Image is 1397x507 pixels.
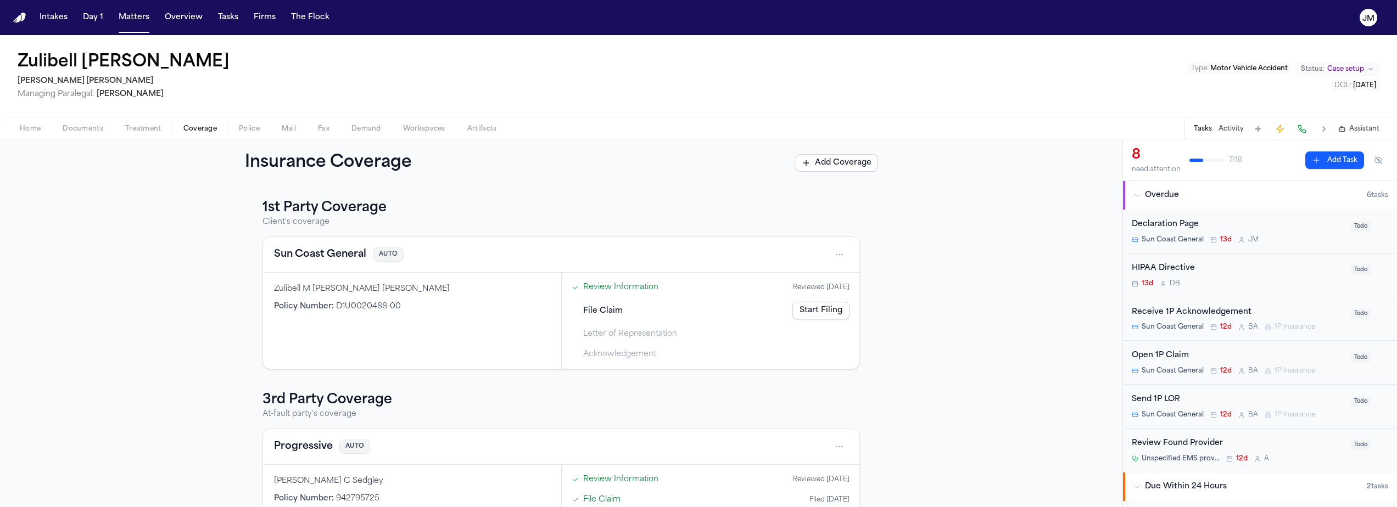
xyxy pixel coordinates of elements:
[1191,65,1209,72] span: Type :
[1123,297,1397,341] div: Open task: Receive 1P Acknowledgement
[1248,367,1258,375] span: B A
[809,495,850,504] div: Filed [DATE]
[262,217,860,228] p: Client's coverage
[373,247,404,262] span: AUTO
[18,75,234,88] h2: [PERSON_NAME] [PERSON_NAME]
[1351,264,1371,275] span: Todo
[1331,80,1379,91] button: Edit DOL: 2025-07-10
[467,125,497,133] span: Artifacts
[339,440,370,454] span: AUTO
[336,494,379,503] span: 942795725
[114,8,154,27] button: Matters
[1220,367,1232,375] span: 12d
[18,53,230,72] button: Edit matter name
[583,328,677,340] span: Letter of Representation
[1301,65,1324,74] span: Status:
[1123,472,1397,501] button: Due Within 24 Hours2tasks
[1188,63,1291,74] button: Edit Type: Motor Vehicle Accident
[1132,437,1344,450] div: Review Found Provider
[287,8,334,27] button: The Flock
[274,476,550,487] div: [PERSON_NAME] C Sedgley
[1338,125,1379,133] button: Assistant
[1272,121,1288,137] button: Create Immediate Task
[1305,151,1364,169] button: Add Task
[1142,367,1204,375] span: Sun Coast General
[1123,429,1397,472] div: Open task: Review Found Provider
[351,125,381,133] span: Demand
[1132,262,1344,275] div: HIPAA Directive
[1294,121,1310,137] button: Make a Call
[1123,253,1397,297] div: Open task: HIPAA Directive
[403,125,445,133] span: Workspaces
[1248,410,1258,419] span: B A
[1351,352,1371,363] span: Todo
[1351,221,1371,232] span: Todo
[18,90,94,98] span: Managing Paralegal:
[831,438,848,455] button: Open actions
[274,439,333,454] button: View coverage details
[13,13,26,23] img: Finch Logo
[1367,191,1388,200] span: 6 task s
[568,278,854,363] div: Steps
[1351,396,1371,407] span: Todo
[1132,350,1344,362] div: Open 1P Claim
[1275,323,1315,331] span: 1P Insurance
[1248,323,1258,331] span: B A
[793,475,850,484] div: Reviewed [DATE]
[1264,454,1269,463] span: A
[336,302,401,311] span: D1U0020488-00
[18,53,230,72] h1: Zulibell [PERSON_NAME]
[1145,481,1227,492] span: Due Within 24 Hours
[1349,125,1379,133] span: Assistant
[274,302,334,311] span: Policy Number :
[583,348,656,360] span: Acknowledgement
[318,125,329,133] span: Fax
[282,125,296,133] span: Mail
[1123,210,1397,253] div: Open task: Declaration Page
[20,125,41,133] span: Home
[1220,410,1232,419] span: 12d
[1250,121,1266,137] button: Add Task
[245,153,436,173] h1: Insurance Coverage
[97,90,164,98] span: [PERSON_NAME]
[1210,65,1288,72] span: Motor Vehicle Accident
[63,125,103,133] span: Documents
[1219,125,1244,133] button: Activity
[1368,151,1388,169] button: Hide completed tasks (⌘⇧H)
[274,247,366,262] button: View coverage details
[1132,147,1181,164] div: 8
[274,284,550,295] div: Zulibell M [PERSON_NAME] [PERSON_NAME]
[262,391,860,409] h3: 3rd Party Coverage
[183,125,217,133] span: Coverage
[262,409,860,420] p: At-fault party's coverage
[1142,323,1204,331] span: Sun Coast General
[796,154,878,172] button: Add Coverage
[1142,279,1153,288] span: 13d
[831,246,848,263] button: Open actions
[1229,156,1242,165] span: 7 / 18
[562,273,859,369] div: Claims filing progress
[249,8,280,27] button: Firms
[125,125,161,133] span: Treatment
[583,305,623,317] span: File Claim
[1123,385,1397,429] div: Open task: Send 1P LOR
[793,283,850,292] div: Reviewed [DATE]
[79,8,108,27] button: Day 1
[1145,190,1179,201] span: Overdue
[1220,323,1232,331] span: 12d
[13,13,26,23] a: Home
[1351,308,1371,319] span: Todo
[35,8,72,27] button: Intakes
[1170,279,1180,288] span: D B
[1275,367,1315,375] span: 1P Insurance
[1194,125,1212,133] button: Tasks
[1220,235,1232,244] span: 13d
[1275,410,1315,419] span: 1P Insurance
[239,125,260,133] span: Police
[160,8,207,27] button: Overview
[1236,454,1248,463] span: 12d
[1327,65,1364,74] span: Case setup
[1123,341,1397,385] div: Open task: Open 1P Claim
